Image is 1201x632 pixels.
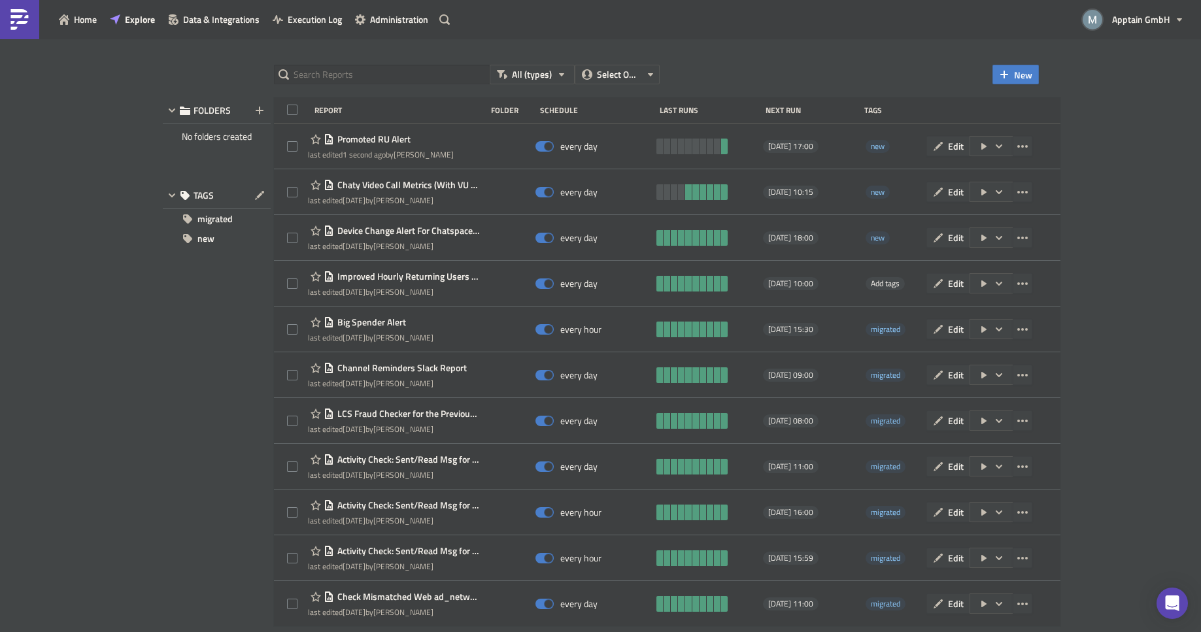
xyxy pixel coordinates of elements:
button: Edit [926,410,970,431]
button: Edit [926,273,970,293]
a: Data & Integrations [161,9,266,29]
span: [DATE] 11:00 [768,461,813,472]
span: [DATE] 18:00 [768,233,813,243]
div: every day [560,141,598,152]
span: Activity Check: Sent/Read Msg for Web Chaty [334,454,479,465]
button: Edit [926,319,970,339]
div: No folders created [163,124,271,149]
button: Edit [926,502,970,522]
button: new [163,229,271,248]
span: Select Owner [597,67,641,82]
span: Apptain GmbH [1112,12,1170,26]
span: Add tags [871,277,900,290]
span: migrated [197,209,233,229]
span: [DATE] 16:00 [768,507,813,518]
span: Edit [948,276,964,290]
span: [DATE] 11:00 [768,599,813,609]
div: every hour [560,552,601,564]
span: Edit [948,139,964,153]
div: every day [560,598,598,610]
span: migrated [866,597,905,610]
span: LCS Fraud Checker for the Previous Day ONLY [334,408,479,420]
span: migrated [871,597,900,610]
div: every day [560,461,598,473]
div: last edited by [PERSON_NAME] [308,470,479,480]
button: Edit [926,548,970,568]
span: Chaty Video Call Metrics (With VU Filters) [334,179,479,191]
span: Explore [125,12,155,26]
span: FOLDERS [194,105,231,116]
button: Home [52,9,103,29]
span: New [1014,68,1032,82]
span: migrated [871,369,900,381]
time: 2025-08-04T07:03:41Z [343,560,365,573]
div: last edited by [PERSON_NAME] [308,561,479,571]
span: new [871,186,885,198]
span: new [866,140,890,153]
span: Edit [948,368,964,382]
span: Edit [948,597,964,610]
div: Folder [491,105,533,115]
span: Big Spender Alert [334,316,406,328]
button: Select Owner [575,65,660,84]
span: new [866,186,890,199]
div: last edited by [PERSON_NAME] [308,516,479,525]
span: Home [74,12,97,26]
span: [DATE] 17:00 [768,141,813,152]
button: Administration [348,9,435,29]
div: last edited by [PERSON_NAME] [308,424,479,434]
div: last edited by [PERSON_NAME] [308,241,479,251]
div: last edited by [PERSON_NAME] [308,333,433,342]
span: new [871,140,885,152]
time: 2025-07-23T07:02:20Z [343,423,365,435]
time: 2025-07-22T07:52:39Z [343,286,365,298]
div: Open Intercom Messenger [1157,588,1188,619]
span: migrated [866,506,905,519]
div: Tags [864,105,921,115]
span: migrated [871,460,900,473]
div: Schedule [540,105,653,115]
time: 2025-08-04T07:08:57Z [343,514,365,527]
time: 2025-07-23T04:22:54Z [343,377,365,390]
span: migrated [866,369,905,382]
div: every hour [560,507,601,518]
span: Execution Log [288,12,342,26]
div: every day [560,232,598,244]
span: Administration [370,12,428,26]
span: Edit [948,551,964,565]
span: Device Change Alert For Chatspace Native [334,225,479,237]
time: 2025-07-23T07:12:13Z [343,469,365,481]
a: Execution Log [266,9,348,29]
span: migrated [866,460,905,473]
div: last edited by [PERSON_NAME] [308,607,479,617]
span: [DATE] 10:15 [768,187,813,197]
div: Next Run [766,105,858,115]
span: Edit [948,322,964,336]
div: every hour [560,324,601,335]
div: last edited by [PERSON_NAME] [308,150,454,159]
span: TAGS [194,190,214,201]
div: every day [560,369,598,381]
span: Edit [948,459,964,473]
button: Edit [926,227,970,248]
span: new [866,231,890,244]
button: Edit [926,182,970,202]
span: Activity Check: Sent/Read Msg for Native Chaty [334,545,479,557]
span: Channel Reminders Slack Report [334,362,467,374]
button: Explore [103,9,161,29]
button: All (types) [490,65,575,84]
span: Add tags [866,277,905,290]
span: migrated [871,414,900,427]
span: Promoted RU Alert [334,133,411,145]
span: [DATE] 09:00 [768,370,813,380]
button: New [992,65,1039,84]
div: every day [560,415,598,427]
span: [DATE] 08:00 [768,416,813,426]
span: migrated [871,506,900,518]
span: migrated [866,414,905,427]
time: 2025-07-23T07:26:18Z [343,606,365,618]
time: 2025-07-29T02:53:23Z [343,240,365,252]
